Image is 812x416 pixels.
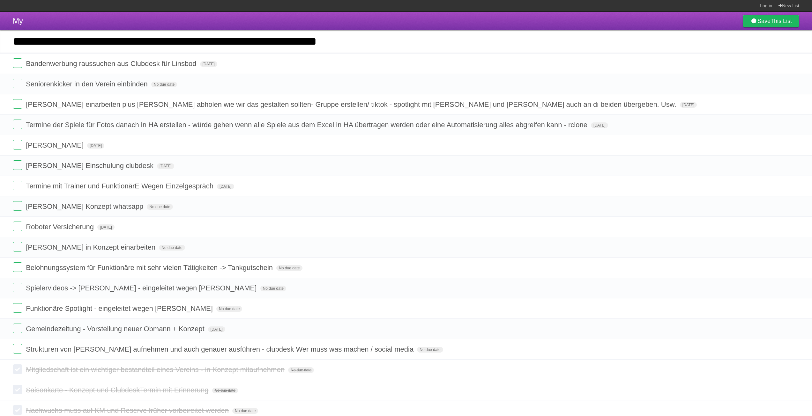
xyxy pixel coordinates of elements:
label: Done [13,53,22,62]
span: No due date [159,245,185,251]
span: No due date [417,347,443,353]
label: Done [13,262,22,272]
b: This List [771,18,792,24]
span: [PERSON_NAME] Konzept whatsapp [26,202,145,210]
label: Done [13,120,22,129]
span: Bandenwerbung raussuchen aus Clubdesk für Linsbod [26,60,198,68]
span: No due date [147,204,173,210]
span: [PERSON_NAME] [26,141,85,149]
span: Saisonkarte - Konzept und ClubdeskTermin mit Erinnerung [26,386,210,394]
span: [DATE] [97,224,115,230]
label: Done [13,385,22,394]
span: No due date [232,408,258,414]
span: [PERSON_NAME] einarbeiten plus [PERSON_NAME] abholen wie wir das gestalten sollten- Gruppe erstel... [26,100,678,108]
span: My [13,17,23,25]
span: [DATE] [591,122,608,128]
label: Done [13,344,22,354]
span: No due date [276,265,302,271]
label: Done [13,99,22,109]
span: [DATE] [208,326,225,332]
span: Seniorenkicker in den Verein einbinden [26,80,149,88]
span: Nachwuchs muss auf KM und Reserve früher vorbeireitet werden [26,406,230,414]
span: Mitgliedschaft ist ein wichtiger bestandteil eines Vereins - in Konzept mitaufnehmen [26,366,286,374]
span: Roboter Versicherung [26,223,95,231]
label: Done [13,181,22,190]
span: Belohnungssystem für Funktionäre mit sehr vielen Tätigkeiten -> Tankgutschein [26,264,274,272]
label: Done [13,201,22,211]
span: No due date [260,286,286,291]
label: Done [13,160,22,170]
a: SaveThis List [743,15,799,27]
label: Done [13,364,22,374]
span: Termine der Spiele für Fotos danach in HA erstellen - würde gehen wenn alle Spiele aus dem Excel ... [26,121,589,129]
span: No due date [151,82,177,87]
label: Done [13,303,22,313]
span: No due date [216,306,242,312]
span: [PERSON_NAME] in Konzept einarbeiten [26,243,157,251]
span: No due date [212,388,238,393]
label: Done [13,140,22,150]
span: [DATE] [87,143,104,149]
span: Funktionäre Spotlight - eingeleitet wegen [PERSON_NAME] [26,304,214,312]
span: [DATE] [217,184,234,189]
label: Done [13,58,22,68]
label: Done [13,79,22,88]
span: [DATE] [157,163,174,169]
span: No due date [288,367,314,373]
span: Termine mit Trainer und FunktionärE Wegen Einzelgespräch [26,182,215,190]
label: Done [13,324,22,333]
label: Done [13,405,22,415]
label: Done [13,222,22,231]
label: Done [13,283,22,292]
span: Spielervideos -> [PERSON_NAME] - eingeleitet wegen [PERSON_NAME] [26,284,258,292]
span: [DATE] [200,61,217,67]
label: Done [13,242,22,252]
span: Gemeindezeitung - Vorstellung neuer Obmann + Konzept [26,325,206,333]
span: [PERSON_NAME] Einschulung clubdesk [26,162,155,170]
span: Strukturen von [PERSON_NAME] aufnehmen und auch genauer ausführen - clubdesk Wer muss was machen ... [26,345,415,353]
span: [DATE] [680,102,697,108]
